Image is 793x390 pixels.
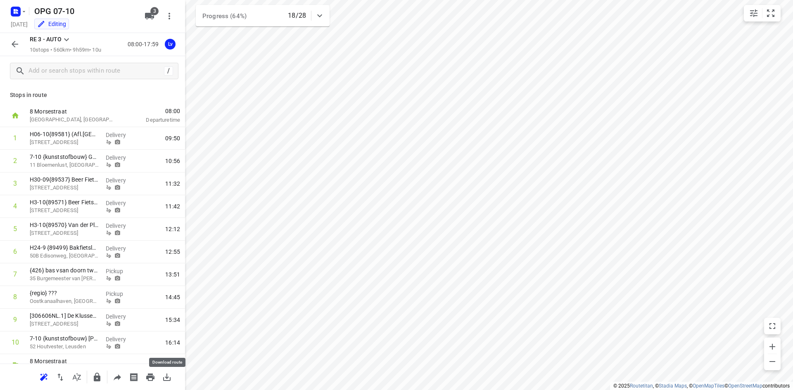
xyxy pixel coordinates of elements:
[357,182,505,191] p: Delivery
[40,190,350,198] p: Geversstraat 43, Oegstgeest
[89,369,105,385] button: Lock route
[693,383,724,389] a: OpenMapTiles
[106,222,136,230] p: Delivery
[763,139,778,148] span: 10:37
[30,274,99,283] p: 35 Burgemeester van Houtplein, Vlijmen
[40,66,420,74] p: 8 Morsestraat
[12,338,19,346] div: 10
[30,357,116,365] p: 8 Morsestraat
[40,182,350,190] p: H07-10{89590} Bike Totaal van Hulst Geversstraat
[52,373,69,381] span: Reverse route
[30,175,99,184] p: H30-09{89537} Beer Fietsen
[30,266,99,274] p: {426} bas vsan doorn tweewielers
[31,5,138,18] h5: OPG 07-10
[288,11,306,21] p: 18/28
[357,90,505,98] p: Delivery
[165,270,180,279] span: 13:51
[69,373,85,381] span: Sort by time window
[40,135,350,144] p: H07-10{89584} Segijn en van Wees
[40,158,350,167] p: 8-10 {e-supplies} Mariska Smit
[106,176,136,184] p: Delivery
[357,229,505,237] p: Delivery
[30,229,99,237] p: [STREET_ADDRESS]
[40,112,350,121] p: H3-10{89569} Segijn en van Wees
[30,46,101,54] p: 10 stops • 560km • 9h59m • 10u
[40,251,350,259] p: [306799NL.1] Rolumac Robotics BV
[23,186,27,194] div: 5
[106,267,136,275] p: Pickup
[763,255,778,263] span: 14:24
[165,338,180,347] span: 16:14
[30,206,99,215] p: Weimarstraat 31, Den Haag
[202,12,247,20] span: Progress (64%)
[164,66,173,76] div: /
[10,46,783,59] h6: RE 1 - AUTO
[763,232,778,240] span: 14:01
[40,74,420,83] p: [GEOGRAPHIC_DATA], [GEOGRAPHIC_DATA]
[106,199,136,207] p: Delivery
[30,289,99,297] p: {regio} ???
[431,66,778,74] span: 08:00
[23,139,27,147] div: 3
[40,121,350,129] p: Helmholtzstraat 36, Amsterdam
[30,221,99,229] p: H3-10{89570} Van der Plank Tweewielers
[728,383,762,389] a: OpenStreetMap
[357,113,505,121] p: Delivery
[762,5,779,21] button: Fit zoom
[196,5,330,26] div: Progress (64%)18/28
[106,131,136,139] p: Delivery
[165,316,180,324] span: 15:34
[165,225,180,233] span: 12:12
[357,252,505,260] p: Delivery
[357,159,505,168] p: Delivery
[128,40,162,49] p: 08:00-17:59
[357,206,505,214] p: Pickup
[165,39,176,50] div: Lv
[30,138,99,147] p: [STREET_ADDRESS]
[763,186,778,194] span: 11:56
[150,7,159,15] span: 3
[165,157,180,165] span: 10:56
[30,297,99,305] p: Oostkanaalhaven, Nijmegen
[431,283,778,291] p: Completion time
[7,19,31,29] h5: Project date
[165,248,180,256] span: 12:55
[13,270,17,278] div: 7
[30,130,99,138] p: H06-10{89581} (Afl.Utrecht) ZFP
[109,373,126,381] span: Share route
[13,157,17,165] div: 2
[126,107,180,115] span: 08:00
[23,93,27,101] div: 1
[763,163,778,171] span: 11:17
[746,5,762,21] button: Map settings
[30,116,116,124] p: [GEOGRAPHIC_DATA], [GEOGRAPHIC_DATA]
[30,334,99,343] p: 7-10 {kunststofbouw} Luuk Veening
[10,26,783,36] p: Driver: [PERSON_NAME]
[13,293,17,301] div: 8
[13,180,17,187] div: 3
[40,274,420,282] p: 8 Morsestraat
[763,116,778,125] span: 10:27
[40,205,350,213] p: vanaf woensdag {scholtens} Bran
[23,255,27,263] div: 8
[30,153,99,161] p: 7-10 {kunststofbouw} Guts Interior
[30,252,99,260] p: 50B Edisonweg, Alblasserdam
[30,312,99,320] p: [306606NL.1] De Klussenier Mor Brou
[40,236,350,244] p: Stationsweg 319, Scherpenzeel
[30,184,99,192] p: Weimarstraat 31, Den Haag
[28,65,164,78] input: Add or search stops within route
[23,232,27,240] div: 7
[357,136,505,144] p: Delivery
[744,5,781,21] div: small contained button group
[40,213,350,221] p: 2 Patrijslaan, [GEOGRAPHIC_DATA]
[763,209,778,217] span: 12:31
[126,357,180,365] span: 17:59
[13,202,17,210] div: 4
[30,320,99,328] p: [STREET_ADDRESS]
[23,116,27,124] div: 2
[763,93,778,102] span: 09:47
[613,383,790,389] li: © 2025 , © , © © contributors
[13,316,17,324] div: 9
[40,259,350,267] p: [STREET_ADDRESS]
[165,202,180,210] span: 11:42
